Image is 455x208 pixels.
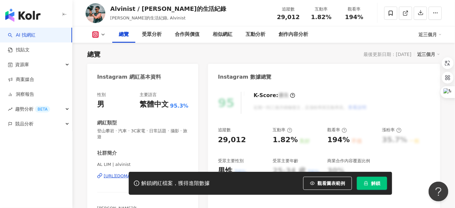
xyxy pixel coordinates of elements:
[15,57,29,72] span: 資源庫
[97,92,106,98] div: 性別
[8,32,36,39] a: searchAI 找網紅
[364,181,368,186] span: lock
[328,127,347,133] div: 觀看率
[35,106,50,113] div: BETA
[8,91,34,98] a: 洞察報告
[328,135,350,145] div: 194%
[273,158,298,164] div: 受眾主要年齡
[342,6,367,13] div: 觀看率
[328,158,370,164] div: 商業合作內容覆蓋比例
[97,73,161,81] div: Instagram 網紅基本資料
[311,14,332,20] span: 1.82%
[382,127,402,133] div: 漲粉率
[5,9,40,22] img: logo
[86,3,105,23] img: KOL Avatar
[8,76,34,83] a: 商案媒合
[97,128,188,140] span: 登山攀岩 · 汽車 · 3C家電 · 日常話題 · 攝影 · 旅遊
[276,6,301,13] div: 追蹤數
[110,15,186,20] span: [PERSON_NAME]的生活紀錄, Alvinist
[419,29,442,40] div: 近三個月
[417,50,440,59] div: 近三個月
[140,99,169,110] div: 繁體中文
[309,6,334,13] div: 互動率
[273,127,292,133] div: 互動率
[371,181,380,186] span: 解鎖
[97,119,117,126] div: 網紅類型
[317,181,345,186] span: 觀看圖表範例
[218,166,232,176] div: 男性
[97,162,188,168] span: AL LIM | alvinist
[218,73,271,81] div: Instagram 數據總覽
[97,150,117,157] div: 社群簡介
[357,177,387,190] button: 解鎖
[97,99,104,110] div: 男
[119,31,129,39] div: 總覽
[277,13,300,20] span: 29,012
[218,127,231,133] div: 追蹤數
[15,117,34,131] span: 競品分析
[273,135,298,145] div: 1.82%
[140,92,157,98] div: 主要語言
[8,107,13,112] span: rise
[246,31,265,39] div: 互動分析
[279,31,308,39] div: 創作內容分析
[142,31,162,39] div: 受眾分析
[303,177,352,190] button: 觀看圖表範例
[254,92,295,99] div: K-Score :
[87,50,100,59] div: 總覽
[110,5,227,13] div: Alvinist / [PERSON_NAME]的生活紀錄
[218,158,244,164] div: 受眾主要性別
[345,14,363,20] span: 194%
[15,102,50,117] span: 趨勢分析
[8,47,30,53] a: 找貼文
[218,135,246,145] div: 29,012
[213,31,232,39] div: 相似網紅
[175,31,200,39] div: 合作與價值
[364,52,412,57] div: 最後更新日期：[DATE]
[141,180,210,187] div: 解鎖網紅檔案，獲得進階數據
[170,102,189,110] span: 95.3%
